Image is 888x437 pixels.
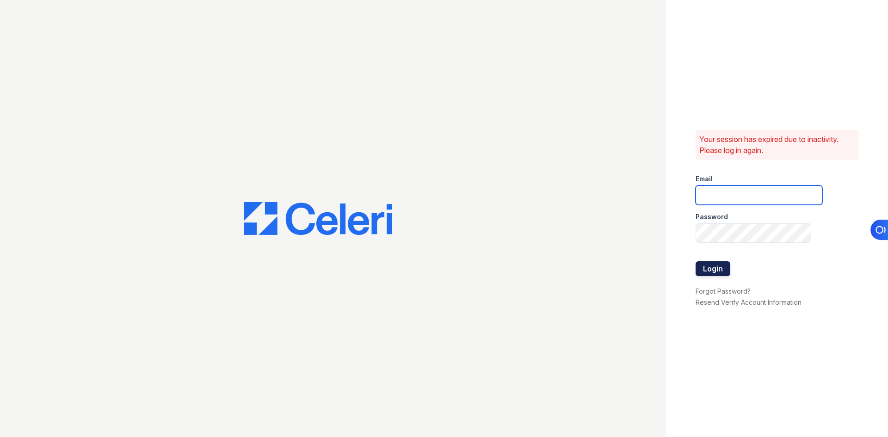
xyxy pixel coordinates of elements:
[696,212,728,222] label: Password
[699,134,855,156] p: Your session has expired due to inactivity. Please log in again.
[696,298,802,306] a: Resend Verify Account Information
[696,287,751,295] a: Forgot Password?
[696,261,730,276] button: Login
[244,202,392,235] img: CE_Logo_Blue-a8612792a0a2168367f1c8372b55b34899dd931a85d93a1a3d3e32e68fde9ad4.png
[696,174,713,184] label: Email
